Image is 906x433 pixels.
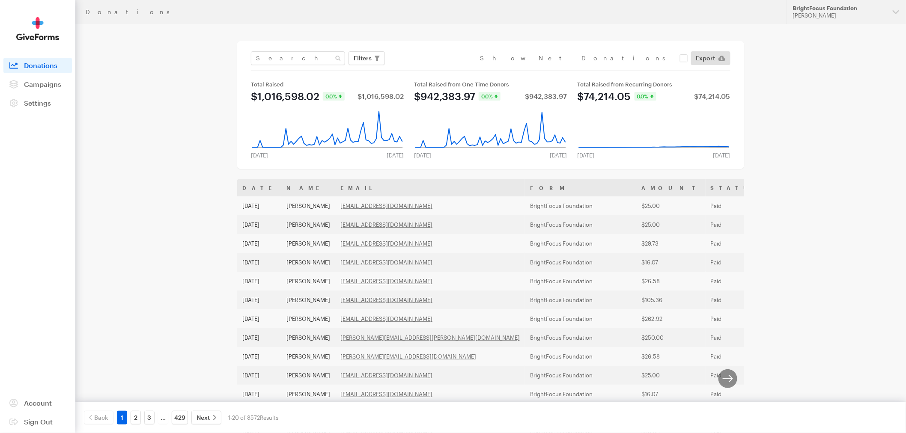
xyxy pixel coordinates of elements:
[340,259,432,266] a: [EMAIL_ADDRESS][DOMAIN_NAME]
[340,372,432,379] a: [EMAIL_ADDRESS][DOMAIN_NAME]
[525,196,636,215] td: BrightFocus Foundation
[3,58,72,73] a: Donations
[281,347,335,366] td: [PERSON_NAME]
[525,347,636,366] td: BrightFocus Foundation
[237,253,281,272] td: [DATE]
[694,93,730,100] div: $74,214.05
[349,51,385,65] button: Filters
[636,272,706,291] td: $26.58
[636,196,706,215] td: $25.00
[525,234,636,253] td: BrightFocus Foundation
[525,253,636,272] td: BrightFocus Foundation
[323,92,345,101] div: 0.0%
[228,411,278,424] div: 1-20 of 8572
[636,366,706,385] td: $25.00
[340,297,432,303] a: [EMAIL_ADDRESS][DOMAIN_NAME]
[340,240,432,247] a: [EMAIL_ADDRESS][DOMAIN_NAME]
[706,328,769,347] td: Paid
[281,291,335,309] td: [PERSON_NAME]
[525,215,636,234] td: BrightFocus Foundation
[635,92,656,101] div: 0.0%
[281,179,335,196] th: Name
[281,215,335,234] td: [PERSON_NAME]
[24,61,57,69] span: Donations
[237,328,281,347] td: [DATE]
[281,272,335,291] td: [PERSON_NAME]
[691,51,730,65] a: Export
[578,91,631,101] div: $74,214.05
[131,411,141,424] a: 2
[525,385,636,403] td: BrightFocus Foundation
[706,291,769,309] td: Paid
[708,152,736,159] div: [DATE]
[237,234,281,253] td: [DATE]
[340,353,476,360] a: [PERSON_NAME][EMAIL_ADDRESS][DOMAIN_NAME]
[191,411,221,424] a: Next
[706,385,769,403] td: Paid
[354,53,372,63] span: Filters
[24,99,51,107] span: Settings
[281,234,335,253] td: [PERSON_NAME]
[636,179,706,196] th: Amount
[706,215,769,234] td: Paid
[24,418,53,426] span: Sign Out
[340,202,432,209] a: [EMAIL_ADDRESS][DOMAIN_NAME]
[237,291,281,309] td: [DATE]
[706,234,769,253] td: Paid
[16,17,59,41] img: GiveForms
[409,152,436,159] div: [DATE]
[281,196,335,215] td: [PERSON_NAME]
[636,291,706,309] td: $105.36
[706,179,769,196] th: Status
[706,272,769,291] td: Paid
[636,385,706,403] td: $16.07
[414,81,567,88] div: Total Raised from One Time Donors
[281,253,335,272] td: [PERSON_NAME]
[251,91,319,101] div: $1,016,598.02
[3,77,72,92] a: Campaigns
[260,414,278,421] span: Results
[281,385,335,403] td: [PERSON_NAME]
[3,95,72,111] a: Settings
[578,81,730,88] div: Total Raised from Recurring Donors
[358,93,404,100] div: $1,016,598.02
[340,221,432,228] a: [EMAIL_ADDRESS][DOMAIN_NAME]
[237,347,281,366] td: [DATE]
[335,179,525,196] th: Email
[237,179,281,196] th: Date
[525,291,636,309] td: BrightFocus Foundation
[237,196,281,215] td: [DATE]
[636,309,706,328] td: $262.92
[237,215,281,234] td: [DATE]
[706,309,769,328] td: Paid
[3,414,72,430] a: Sign Out
[696,53,715,63] span: Export
[340,391,432,397] a: [EMAIL_ADDRESS][DOMAIN_NAME]
[525,179,636,196] th: Form
[340,334,520,341] a: [PERSON_NAME][EMAIL_ADDRESS][PERSON_NAME][DOMAIN_NAME]
[3,395,72,411] a: Account
[793,5,886,12] div: BrightFocus Foundation
[340,315,432,322] a: [EMAIL_ADDRESS][DOMAIN_NAME]
[281,328,335,347] td: [PERSON_NAME]
[479,92,501,101] div: 0.0%
[545,152,572,159] div: [DATE]
[237,385,281,403] td: [DATE]
[24,399,52,407] span: Account
[636,215,706,234] td: $25.00
[237,309,281,328] td: [DATE]
[340,278,432,285] a: [EMAIL_ADDRESS][DOMAIN_NAME]
[636,253,706,272] td: $16.07
[237,366,281,385] td: [DATE]
[706,253,769,272] td: Paid
[381,152,409,159] div: [DATE]
[572,152,600,159] div: [DATE]
[281,366,335,385] td: [PERSON_NAME]
[525,93,567,100] div: $942,383.97
[525,328,636,347] td: BrightFocus Foundation
[251,51,345,65] input: Search Name & Email
[525,366,636,385] td: BrightFocus Foundation
[525,272,636,291] td: BrightFocus Foundation
[525,309,636,328] td: BrightFocus Foundation
[197,412,210,423] span: Next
